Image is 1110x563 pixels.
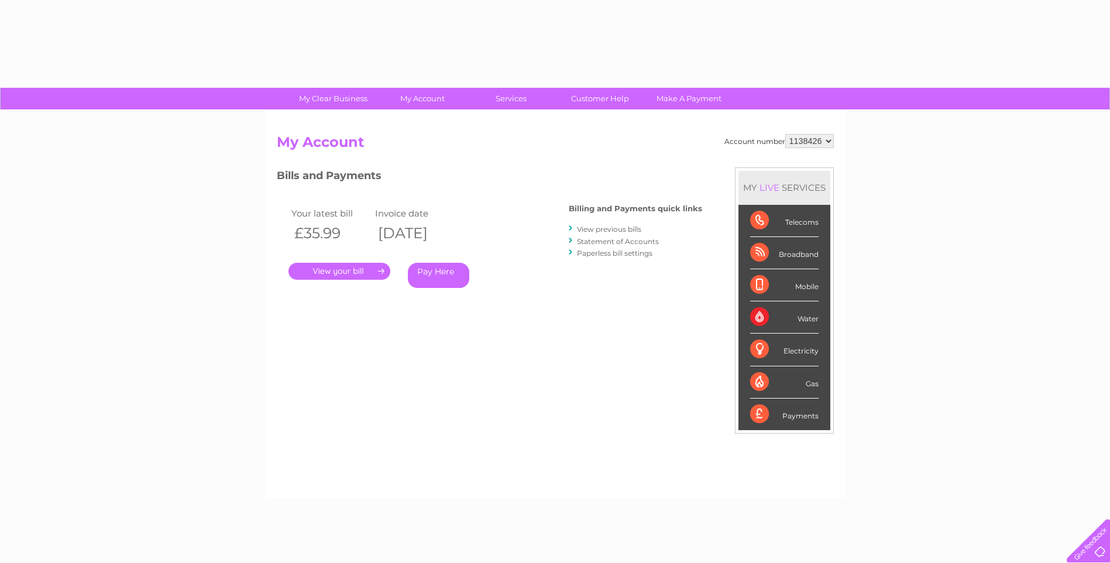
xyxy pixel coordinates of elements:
[288,205,373,221] td: Your latest bill
[750,237,819,269] div: Broadband
[750,205,819,237] div: Telecoms
[277,167,702,188] h3: Bills and Payments
[288,221,373,245] th: £35.99
[372,205,456,221] td: Invoice date
[750,301,819,334] div: Water
[277,134,834,156] h2: My Account
[750,334,819,366] div: Electricity
[641,88,737,109] a: Make A Payment
[569,204,702,213] h4: Billing and Payments quick links
[408,263,469,288] a: Pay Here
[757,182,782,193] div: LIVE
[577,225,641,234] a: View previous bills
[724,134,834,148] div: Account number
[577,237,659,246] a: Statement of Accounts
[285,88,382,109] a: My Clear Business
[577,249,652,258] a: Paperless bill settings
[463,88,559,109] a: Services
[552,88,648,109] a: Customer Help
[750,269,819,301] div: Mobile
[374,88,470,109] a: My Account
[372,221,456,245] th: [DATE]
[750,366,819,399] div: Gas
[750,399,819,430] div: Payments
[288,263,390,280] a: .
[738,171,830,204] div: MY SERVICES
